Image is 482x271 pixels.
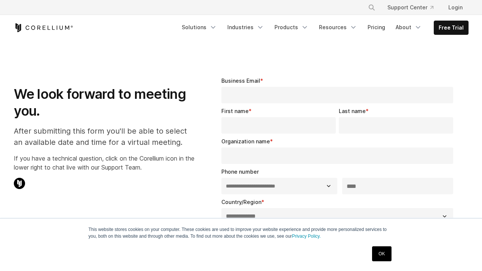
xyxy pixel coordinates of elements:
[177,21,469,35] div: Navigation Menu
[221,199,261,205] span: Country/Region
[221,77,260,84] span: Business Email
[14,86,194,119] h1: We look forward to meeting you.
[89,226,394,240] p: This website stores cookies on your computer. These cookies are used to improve your website expe...
[434,21,468,34] a: Free Trial
[442,1,469,14] a: Login
[292,234,321,239] a: Privacy Policy.
[270,21,313,34] a: Products
[14,178,25,189] img: Corellium Chat Icon
[221,168,259,175] span: Phone number
[372,246,391,261] a: OK
[339,108,366,114] span: Last name
[381,1,439,14] a: Support Center
[314,21,362,34] a: Resources
[221,138,270,144] span: Organization name
[391,21,426,34] a: About
[14,154,194,172] p: If you have a technical question, click on the Corellium icon in the lower right to chat live wit...
[363,21,390,34] a: Pricing
[359,1,469,14] div: Navigation Menu
[14,23,73,32] a: Corellium Home
[365,1,378,14] button: Search
[14,125,194,148] p: After submitting this form you'll be able to select an available date and time for a virtual meet...
[223,21,268,34] a: Industries
[177,21,221,34] a: Solutions
[221,108,249,114] span: First name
